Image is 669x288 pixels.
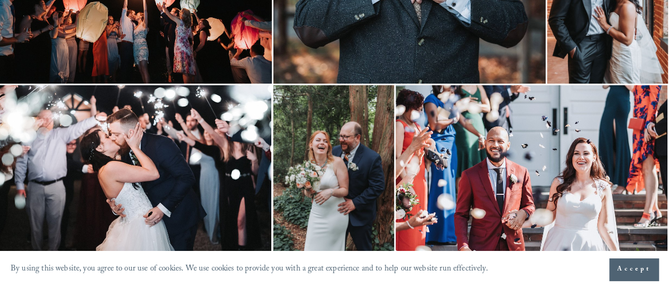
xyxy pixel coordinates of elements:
[11,262,488,277] p: By using this website, you agree to our use of cookies. We use cookies to provide you with a grea...
[273,85,394,267] img: A smiling couple in wedding attire stands in a forest. The woman holds a bouquet of roses and gre...
[609,258,658,281] button: Accept
[617,264,650,275] span: Accept
[396,85,667,267] img: Bride and groom smiling during wedding confetti toss, surrounded by guests in colorful attire.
